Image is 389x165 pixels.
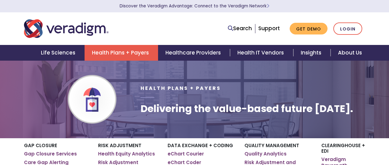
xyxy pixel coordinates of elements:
a: Search [228,24,252,33]
a: Insights [293,45,331,61]
a: Get Demo [290,23,327,35]
img: Veradigm logo [24,18,109,39]
a: Discover the Veradigm Advantage: Connect to the Veradigm NetworkLearn More [120,3,269,9]
a: Health Plans + Payers [85,45,158,61]
a: Quality Analytics [244,151,287,157]
a: Health IT Vendors [230,45,293,61]
a: About Us [331,45,369,61]
a: Support [258,25,280,32]
span: Learn More [267,3,269,9]
a: Healthcare Providers [158,45,230,61]
a: eChart Courier [168,151,204,157]
a: Gap Closure Services [24,151,77,157]
a: Health Equity Analytics [98,151,155,157]
a: Login [333,22,362,35]
h1: Delivering the value-based future [DATE]. [141,103,353,115]
span: Health Plans + Payers [141,85,221,92]
a: Life Sciences [34,45,85,61]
